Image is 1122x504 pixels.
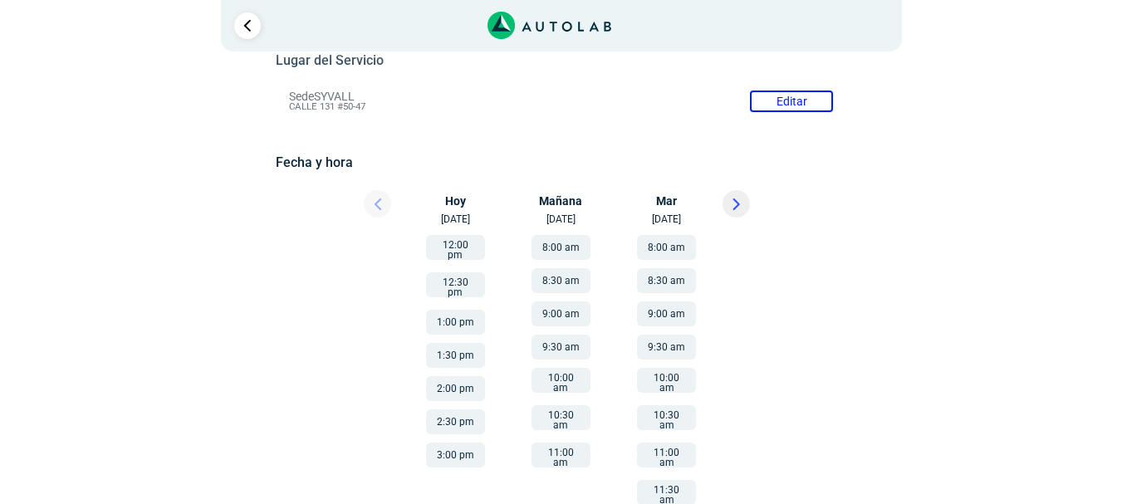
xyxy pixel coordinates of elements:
button: 8:30 am [532,268,590,293]
button: 10:00 am [532,368,590,393]
button: 8:30 am [637,268,696,293]
button: 2:00 pm [426,376,485,401]
button: 12:00 pm [426,235,485,260]
button: 9:30 am [637,335,696,360]
button: 12:30 pm [426,272,485,297]
button: 3:00 pm [426,443,485,467]
button: 8:00 am [637,235,696,260]
a: Link al sitio de autolab [488,17,611,32]
button: 8:00 am [532,235,590,260]
button: 9:00 am [532,301,590,326]
button: 10:30 am [637,405,696,430]
h5: Lugar del Servicio [276,52,846,68]
button: 9:00 am [637,301,696,326]
button: 11:00 am [532,443,590,467]
button: 1:00 pm [426,310,485,335]
h5: Fecha y hora [276,154,846,170]
button: 9:30 am [532,335,590,360]
a: Ir al paso anterior [234,12,261,39]
button: 1:30 pm [426,343,485,368]
button: 10:00 am [637,368,696,393]
button: 11:00 am [637,443,696,467]
button: 2:30 pm [426,409,485,434]
button: 10:30 am [532,405,590,430]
